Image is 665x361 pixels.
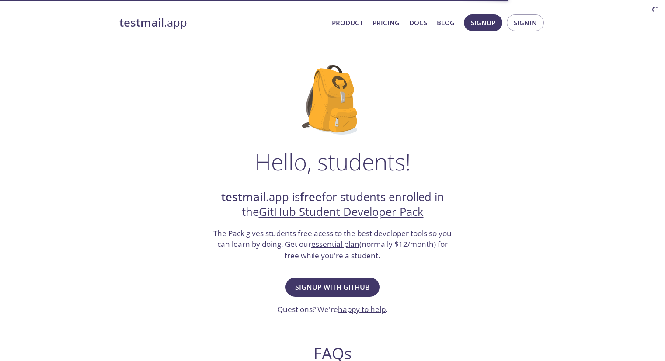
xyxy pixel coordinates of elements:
strong: free [300,189,322,205]
strong: testmail [119,15,164,30]
strong: testmail [221,189,266,205]
a: testmail.app [119,15,325,30]
span: Signup with GitHub [295,281,370,293]
button: Signup with GitHub [285,278,380,297]
button: Signup [464,14,502,31]
span: Signup [471,17,495,28]
h3: The Pack gives students free acess to the best developer tools so you can learn by doing. Get our... [212,228,453,261]
h1: Hello, students! [255,149,411,175]
a: happy to help [338,304,386,314]
h3: Questions? We're . [277,304,388,315]
a: Pricing [373,17,400,28]
button: Signin [507,14,544,31]
img: github-student-backpack.png [302,65,363,135]
a: Product [332,17,363,28]
a: Blog [437,17,455,28]
h2: .app is for students enrolled in the [212,190,453,220]
span: Signin [514,17,537,28]
a: Docs [409,17,427,28]
a: GitHub Student Developer Pack [259,204,424,219]
a: essential plan [311,239,359,249]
